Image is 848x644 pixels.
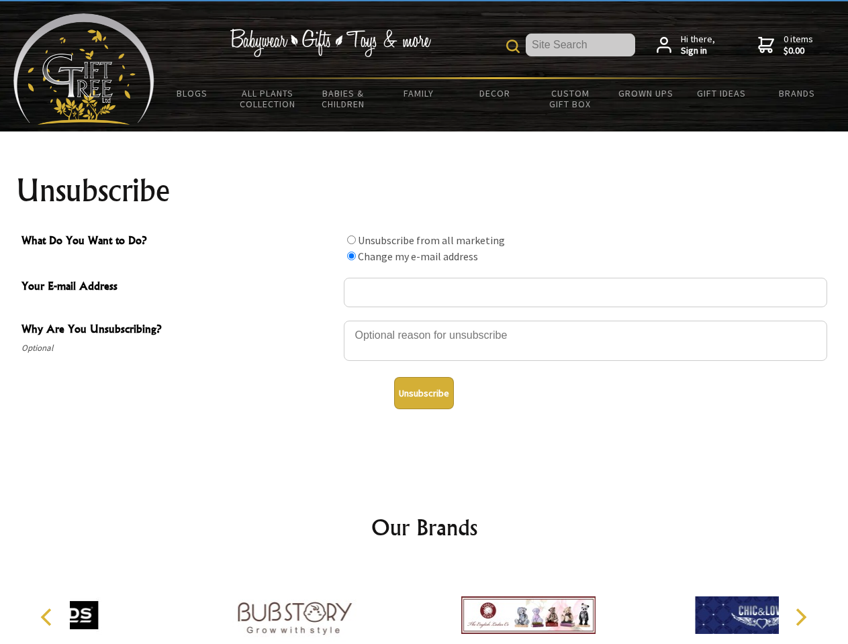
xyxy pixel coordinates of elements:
button: Unsubscribe [394,377,454,409]
input: Site Search [526,34,635,56]
input: What Do You Want to Do? [347,252,356,260]
label: Unsubscribe from all marketing [358,233,505,247]
button: Next [786,602,815,632]
a: 0 items$0.00 [758,34,813,57]
h2: Our Brands [27,511,822,543]
a: Gift Ideas [684,79,759,107]
input: What Do You Want to Do? [347,235,356,244]
a: Decor [457,79,532,107]
h1: Unsubscribe [16,174,833,207]
input: Your E-mail Address [344,278,827,307]
a: Brands [759,79,835,107]
span: What Do You Want to Do? [21,232,337,252]
button: Previous [34,602,63,632]
img: product search [506,40,520,53]
strong: $0.00 [784,45,813,57]
span: Hi there, [681,34,715,57]
span: Your E-mail Address [21,278,337,297]
span: Optional [21,340,337,356]
img: Babyware - Gifts - Toys and more... [13,13,154,125]
img: Babywear - Gifts - Toys & more [230,29,431,57]
a: Babies & Children [305,79,381,118]
span: Why Are You Unsubscribing? [21,321,337,340]
label: Change my e-mail address [358,250,478,263]
span: 0 items [784,33,813,57]
a: BLOGS [154,79,230,107]
textarea: Why Are You Unsubscribing? [344,321,827,361]
a: Family [381,79,457,107]
a: Hi there,Sign in [657,34,715,57]
a: All Plants Collection [230,79,306,118]
strong: Sign in [681,45,715,57]
a: Custom Gift Box [532,79,608,118]
a: Grown Ups [608,79,684,107]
